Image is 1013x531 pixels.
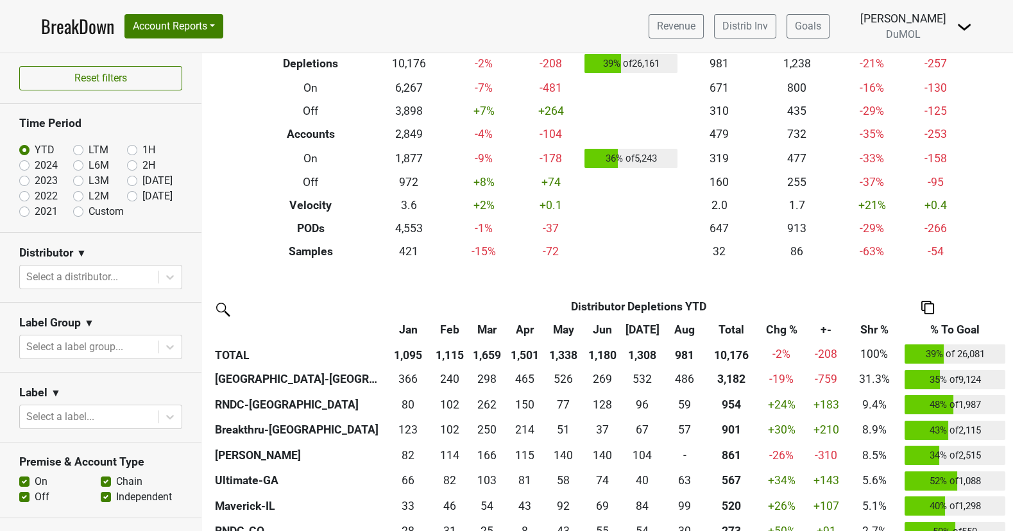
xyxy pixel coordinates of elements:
[520,146,582,171] td: -178
[385,417,431,443] td: 122.51
[472,498,503,514] div: 54
[714,14,776,38] a: Distrib Inv
[624,371,661,387] div: 532
[212,493,385,519] th: Maverick-IL
[667,396,702,413] div: 59
[847,442,902,468] td: 8.5%
[584,468,621,494] td: 74.33
[621,493,665,519] td: 84.167
[370,146,448,171] td: 1,877
[431,367,468,392] td: 240.1
[543,318,584,341] th: May: activate to sort column ascending
[468,493,506,519] td: 54.166
[388,472,428,489] div: 66
[506,417,543,443] td: 214.336
[664,468,705,494] td: 63.49
[705,417,757,443] th: 901.348
[506,341,543,367] th: 1,501
[705,468,757,494] th: 566.840
[758,318,806,341] th: Chg %: activate to sort column ascending
[860,10,946,27] div: [PERSON_NAME]
[35,204,58,219] label: 2021
[448,194,520,217] td: +2 %
[434,472,465,489] div: 82
[836,217,908,240] td: -29 %
[388,447,428,464] div: 82
[847,417,902,443] td: 8.9%
[836,99,908,122] td: -29 %
[808,498,844,514] div: +107
[520,99,582,122] td: +264
[520,217,582,240] td: -37
[705,341,757,367] th: 10,176
[431,493,468,519] td: 45.5
[370,171,448,194] td: 972
[251,76,370,99] th: On
[705,442,757,468] th: 861.169
[448,122,520,146] td: -4 %
[19,117,182,130] h3: Time Period
[681,99,758,122] td: 310
[584,417,621,443] td: 36.669
[758,417,806,443] td: +30 %
[546,472,581,489] div: 58
[370,217,448,240] td: 4,553
[664,341,705,367] th: 981
[664,367,705,392] td: 486
[681,240,758,263] td: 32
[908,99,964,122] td: -125
[772,348,790,360] span: -2%
[847,318,902,341] th: Shr %: activate to sort column ascending
[35,489,49,505] label: Off
[908,51,964,77] td: -257
[468,341,506,367] th: 1,659
[908,171,964,194] td: -95
[921,301,934,314] img: Copy to clipboard
[431,295,847,318] th: Distributor Depletions YTD
[758,171,836,194] td: 255
[836,122,908,146] td: -35 %
[385,442,431,468] td: 81.668
[212,341,385,367] th: TOTAL
[506,392,543,417] td: 150.167
[89,189,109,204] label: L2M
[35,158,58,173] label: 2024
[468,367,506,392] td: 297.8
[388,396,428,413] div: 80
[621,392,665,417] td: 95.833
[546,396,581,413] div: 77
[808,371,844,387] div: -759
[908,76,964,99] td: -130
[708,447,754,464] div: 861
[624,498,661,514] div: 84
[448,240,520,263] td: -15 %
[76,246,87,261] span: ▼
[667,498,702,514] div: 99
[836,146,908,171] td: -33 %
[847,367,902,392] td: 31.3%
[212,367,385,392] th: [GEOGRAPHIC_DATA]-[GEOGRAPHIC_DATA]
[758,51,836,77] td: 1,238
[621,417,665,443] td: 66.671
[520,51,582,77] td: -208
[908,146,964,171] td: -158
[388,421,428,438] div: 123
[546,371,581,387] div: 526
[664,417,705,443] td: 57.002
[584,392,621,417] td: 127.504
[758,442,806,468] td: -26 %
[251,51,370,77] th: Depletions
[19,246,73,260] h3: Distributor
[584,341,621,367] th: 1,180
[758,217,836,240] td: 913
[681,194,758,217] td: 2.0
[758,122,836,146] td: 732
[506,468,543,494] td: 80.99
[434,447,465,464] div: 114
[506,493,543,519] td: 42.5
[385,341,431,367] th: 1,095
[584,442,621,468] td: 139.834
[808,472,844,489] div: +143
[621,442,665,468] td: 104.167
[251,194,370,217] th: Velocity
